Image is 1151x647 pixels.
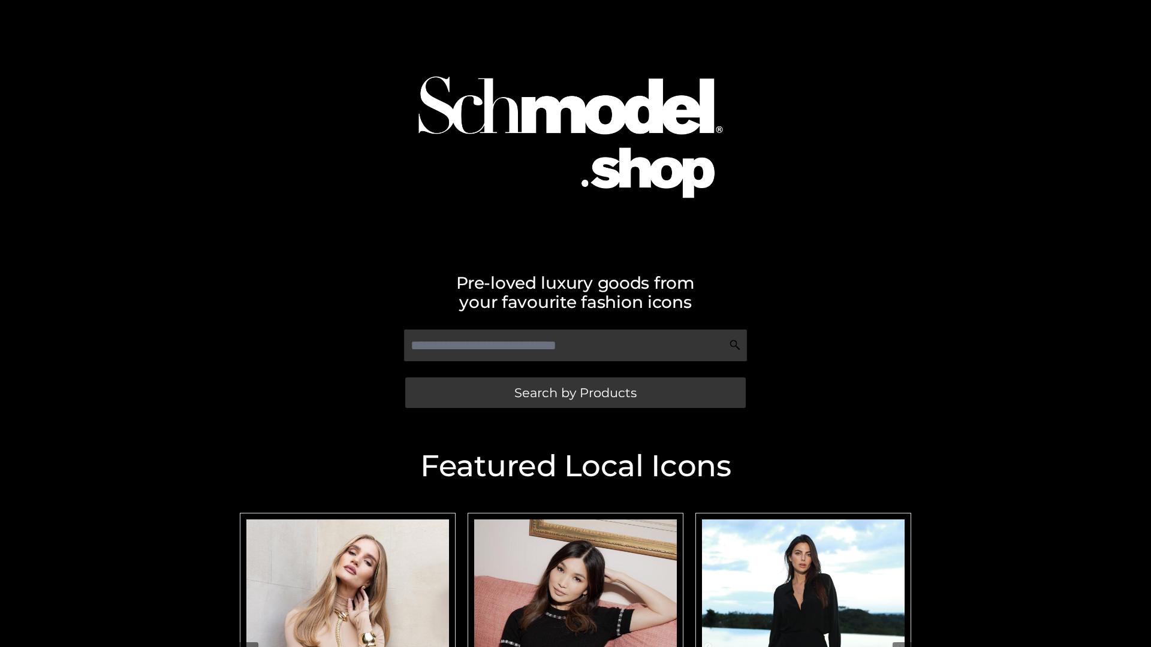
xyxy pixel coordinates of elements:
img: Search Icon [729,339,741,351]
h2: Pre-loved luxury goods from your favourite fashion icons [234,273,917,312]
span: Search by Products [514,386,637,399]
h2: Featured Local Icons​ [234,451,917,481]
a: Search by Products [405,377,746,408]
